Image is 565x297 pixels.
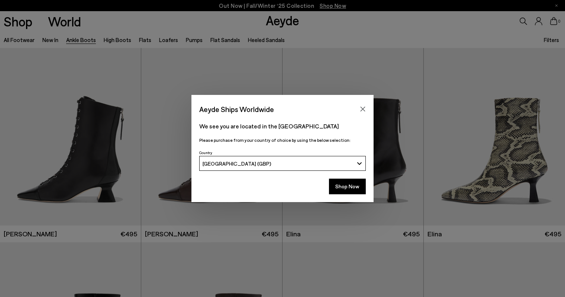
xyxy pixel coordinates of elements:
[199,150,212,155] span: Country
[357,103,368,115] button: Close
[199,103,274,116] span: Aeyde Ships Worldwide
[329,179,366,194] button: Shop Now
[199,122,366,131] p: We see you are located in the [GEOGRAPHIC_DATA]
[199,137,366,144] p: Please purchase from your country of choice by using the below selection:
[203,160,271,167] span: [GEOGRAPHIC_DATA] (GBP)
